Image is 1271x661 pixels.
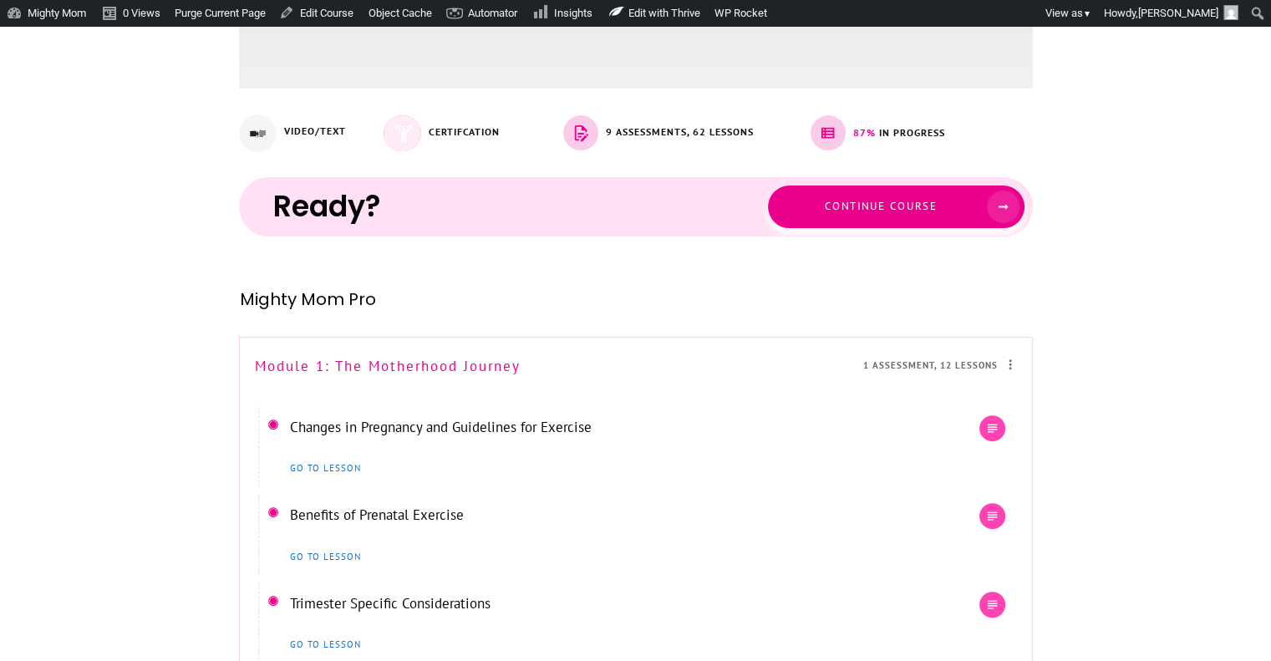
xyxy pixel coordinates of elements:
a: go to lesson [286,458,365,478]
a: Benefits of Prenatal Exercise [290,506,464,524]
a: Changes in Pregnancy and Guidelines for Exercise [290,418,592,436]
span: go to lesson [290,638,361,650]
a: Trimester Specific Considerations [290,594,491,613]
a: Continue course [768,186,1024,228]
span: go to lesson [290,462,361,474]
a: Module 1: The Motherhood Journey [255,357,521,375]
a: go to lesson [286,634,365,654]
span: 87% [853,126,876,139]
span: Continue course [825,199,938,213]
h1: Ready? [273,187,678,226]
a: go to lesson [286,547,365,567]
span: In progress [879,126,945,139]
span: [PERSON_NAME] [1138,7,1218,19]
span: Insights [554,7,592,19]
span: Certifcation [429,125,500,138]
span: ▼ [1083,8,1091,19]
span: Mighty Mom Pro [240,287,376,311]
span: Video/Text [284,125,346,137]
span: go to lesson [290,551,361,562]
span: 1 Assessment, 12 Lessons [863,359,998,371]
span: 9 Assessments, 62 Lessons [606,125,754,138]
